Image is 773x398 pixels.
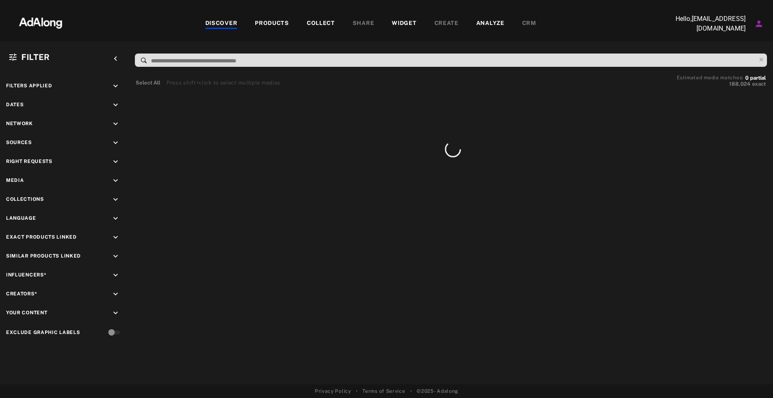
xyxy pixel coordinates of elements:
[6,102,24,107] span: Dates
[6,329,80,336] div: Exclude Graphic Labels
[111,176,120,185] i: keyboard_arrow_down
[6,272,46,278] span: Influencers*
[677,75,744,80] span: Estimated media matches:
[745,75,748,81] span: 0
[6,140,32,145] span: Sources
[111,214,120,223] i: keyboard_arrow_down
[111,138,120,147] i: keyboard_arrow_down
[111,290,120,299] i: keyboard_arrow_down
[111,271,120,280] i: keyboard_arrow_down
[752,17,766,31] button: Account settings
[111,82,120,91] i: keyboard_arrow_down
[6,159,52,164] span: Right Requests
[677,80,766,88] button: 188,024exact
[136,79,160,87] button: Select All
[111,157,120,166] i: keyboard_arrow_down
[6,253,81,259] span: Similar Products Linked
[111,101,120,109] i: keyboard_arrow_down
[111,309,120,318] i: keyboard_arrow_down
[665,14,746,33] p: Hello, [EMAIL_ADDRESS][DOMAIN_NAME]
[476,19,504,29] div: ANALYZE
[434,19,459,29] div: CREATE
[6,234,77,240] span: Exact Products Linked
[111,120,120,128] i: keyboard_arrow_down
[5,10,76,34] img: 63233d7d88ed69de3c212112c67096b6.png
[205,19,238,29] div: DISCOVER
[6,83,52,89] span: Filters applied
[410,388,412,395] span: •
[6,291,37,297] span: Creators*
[392,19,416,29] div: WIDGET
[255,19,289,29] div: PRODUCTS
[6,215,36,221] span: Language
[6,121,33,126] span: Network
[353,19,374,29] div: SHARE
[6,177,24,183] span: Media
[307,19,335,29] div: COLLECT
[6,310,47,316] span: Your Content
[167,79,281,87] div: Press shift+click to select multiple medias
[362,388,405,395] a: Terms of Service
[522,19,536,29] div: CRM
[111,195,120,204] i: keyboard_arrow_down
[745,76,766,80] button: 0partial
[356,388,358,395] span: •
[111,252,120,261] i: keyboard_arrow_down
[417,388,458,395] span: © 2025 - Adalong
[729,81,750,87] span: 188,024
[111,233,120,242] i: keyboard_arrow_down
[21,52,50,62] span: Filter
[315,388,351,395] a: Privacy Policy
[6,196,44,202] span: Collections
[111,54,120,63] i: keyboard_arrow_left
